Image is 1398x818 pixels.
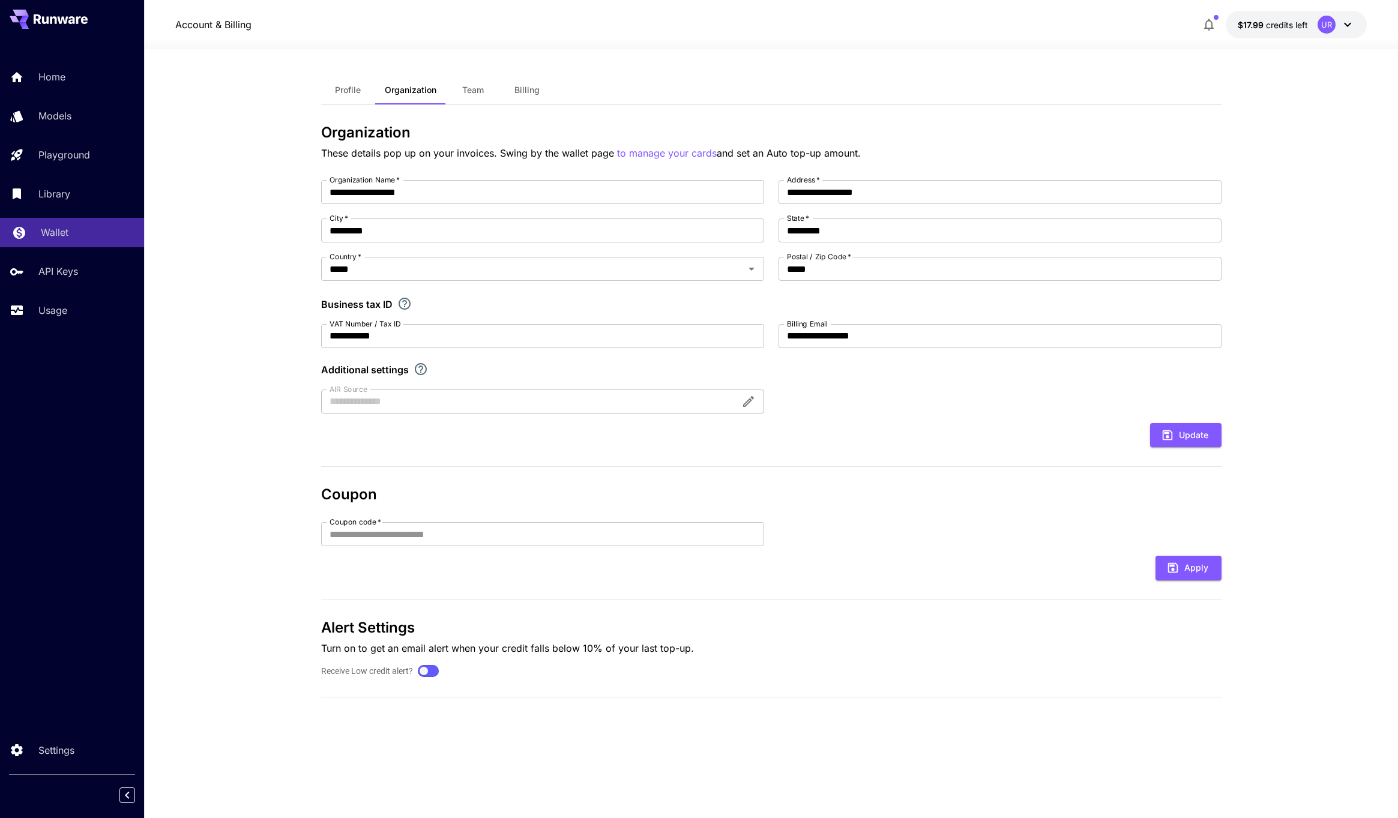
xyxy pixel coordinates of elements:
[1150,423,1222,448] button: Update
[1238,20,1266,30] span: $17.99
[38,303,67,317] p: Usage
[321,665,413,678] label: Receive Low credit alert?
[321,124,1222,141] h3: Organization
[462,85,484,95] span: Team
[414,362,428,376] svg: Explore additional customization settings
[1226,11,1367,38] button: $17.99015UR
[1155,556,1222,580] button: Apply
[330,517,381,527] label: Coupon code
[330,251,361,262] label: Country
[321,297,393,311] p: Business tax ID
[175,17,252,32] nav: breadcrumb
[38,264,78,278] p: API Keys
[330,319,401,329] label: VAT Number / Tax ID
[330,384,367,394] label: AIR Source
[38,148,90,162] p: Playground
[787,213,809,223] label: State
[119,787,135,803] button: Collapse sidebar
[38,109,71,123] p: Models
[1266,20,1308,30] span: credits left
[321,486,1222,503] h3: Coupon
[717,147,861,159] span: and set an Auto top-up amount.
[321,362,409,377] p: Additional settings
[335,85,361,95] span: Profile
[175,17,252,32] a: Account & Billing
[41,225,68,239] p: Wallet
[1238,19,1308,31] div: $17.99015
[787,175,820,185] label: Address
[787,251,851,262] label: Postal / Zip Code
[385,85,436,95] span: Organization
[330,213,348,223] label: City
[397,296,412,311] svg: If you are a business tax registrant, please enter your business tax ID here.
[38,70,65,84] p: Home
[38,187,70,201] p: Library
[321,641,1222,655] p: Turn on to get an email alert when your credit falls below 10% of your last top-up.
[514,85,540,95] span: Billing
[321,619,1222,636] h3: Alert Settings
[330,175,400,185] label: Organization Name
[743,260,760,277] button: Open
[128,784,144,806] div: Collapse sidebar
[617,146,717,161] button: to manage your cards
[1318,16,1336,34] div: UR
[321,147,617,159] span: These details pop up on your invoices. Swing by the wallet page
[787,319,828,329] label: Billing Email
[38,743,74,757] p: Settings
